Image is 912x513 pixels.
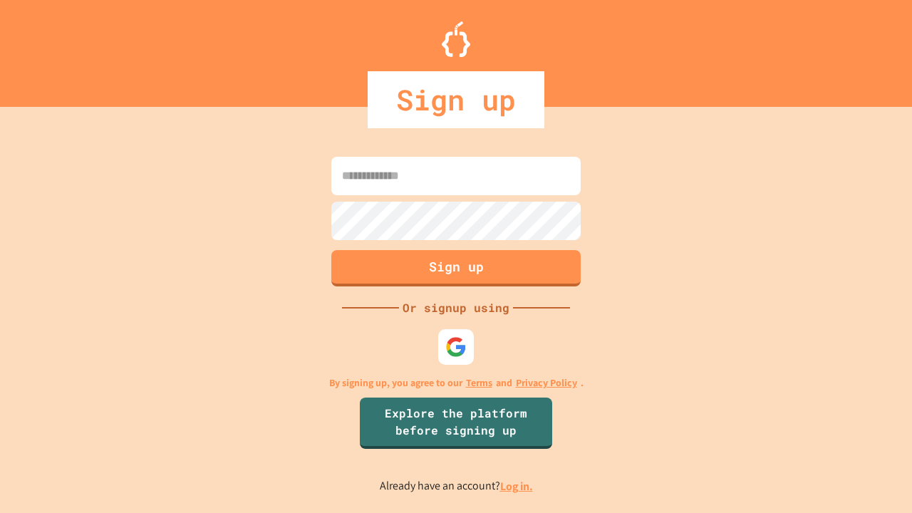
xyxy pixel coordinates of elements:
[516,375,577,390] a: Privacy Policy
[360,398,552,449] a: Explore the platform before signing up
[380,477,533,495] p: Already have an account?
[442,21,470,57] img: Logo.svg
[445,336,467,358] img: google-icon.svg
[331,250,581,286] button: Sign up
[500,479,533,494] a: Log in.
[399,299,513,316] div: Or signup using
[329,375,584,390] p: By signing up, you agree to our and .
[466,375,492,390] a: Terms
[368,71,544,128] div: Sign up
